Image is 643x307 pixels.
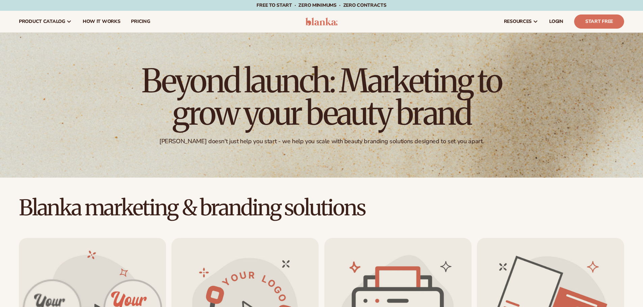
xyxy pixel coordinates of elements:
a: product catalog [14,11,77,32]
span: LOGIN [549,19,563,24]
h1: Beyond launch: Marketing to grow your beauty brand [136,65,507,129]
span: product catalog [19,19,65,24]
img: logo [305,18,338,26]
a: Start Free [574,14,624,29]
span: resources [504,19,532,24]
a: resources [499,11,544,32]
a: How It Works [77,11,126,32]
span: How It Works [83,19,120,24]
a: LOGIN [544,11,569,32]
span: Free to start · ZERO minimums · ZERO contracts [257,2,386,8]
a: pricing [126,11,155,32]
div: [PERSON_NAME] doesn't just help you start - we help you scale with beauty branding solutions desi... [159,137,484,145]
span: pricing [131,19,150,24]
